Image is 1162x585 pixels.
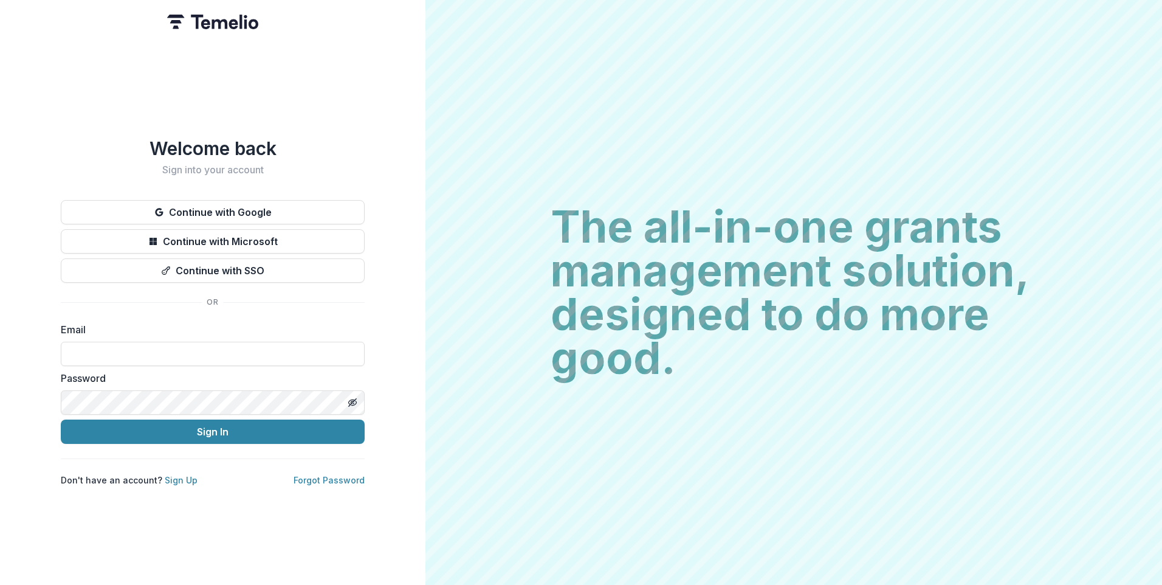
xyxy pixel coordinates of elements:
a: Forgot Password [294,475,365,485]
button: Continue with Google [61,200,365,224]
img: Temelio [167,15,258,29]
h2: Sign into your account [61,164,365,176]
label: Password [61,371,357,386]
p: Don't have an account? [61,474,198,486]
a: Sign Up [165,475,198,485]
button: Sign In [61,420,365,444]
button: Continue with SSO [61,258,365,283]
button: Toggle password visibility [343,393,362,412]
button: Continue with Microsoft [61,229,365,254]
label: Email [61,322,357,337]
h1: Welcome back [61,137,365,159]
